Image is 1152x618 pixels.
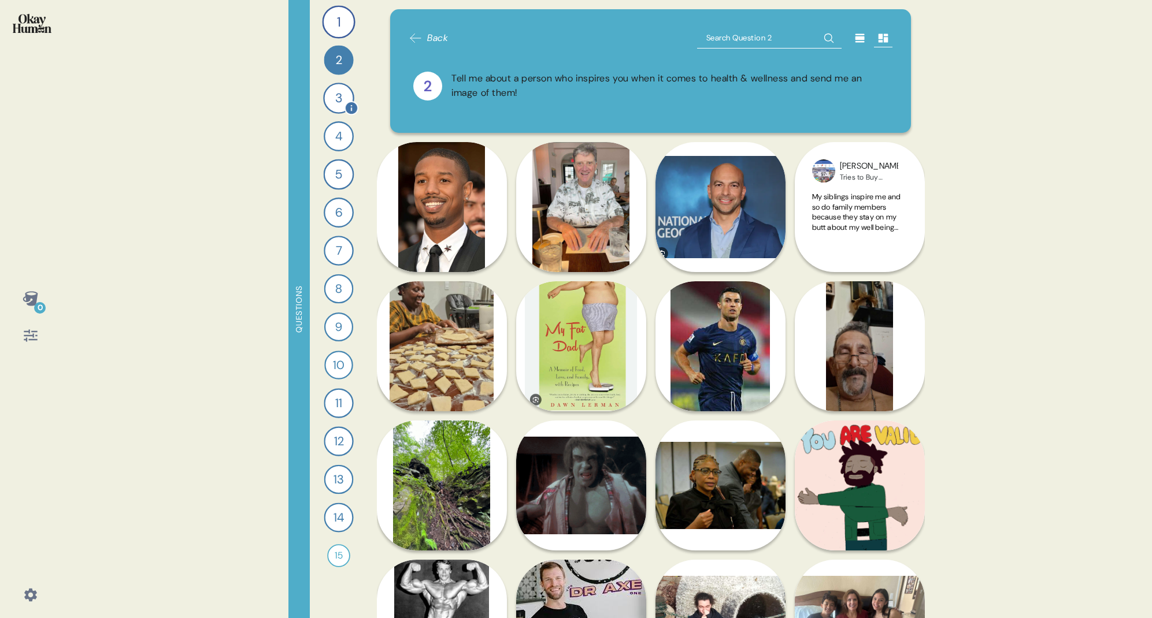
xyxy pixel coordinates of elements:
div: 3 [323,83,354,114]
div: 10 [324,351,353,379]
div: [PERSON_NAME] [840,160,898,173]
div: Tries to Buy Healthier Breads [840,173,898,182]
div: 8 [324,274,353,304]
div: 7 [324,236,354,266]
span: Back [427,31,448,45]
div: 2 [413,72,442,100]
div: 2 [324,45,353,75]
div: 11 [324,388,353,418]
div: 5 [323,159,354,190]
div: 14 [324,502,353,532]
div: 13 [324,465,353,494]
div: 4 [324,121,354,151]
input: Search Question 2 [697,28,842,49]
div: 0 [34,302,46,314]
div: 15 [327,544,350,567]
div: 1 [322,5,355,38]
span: My siblings inspire me and so do family members because they stay on my butt about my well being ... [812,192,901,282]
div: 12 [324,426,353,456]
div: 9 [324,312,353,341]
img: profilepic_24753400217641744.jpg [812,159,835,183]
img: okayhuman.3b1b6348.png [13,14,51,33]
div: 6 [324,198,354,228]
div: Tell me about a person who inspires you when it comes to health & wellness and send me an image o... [451,72,888,100]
